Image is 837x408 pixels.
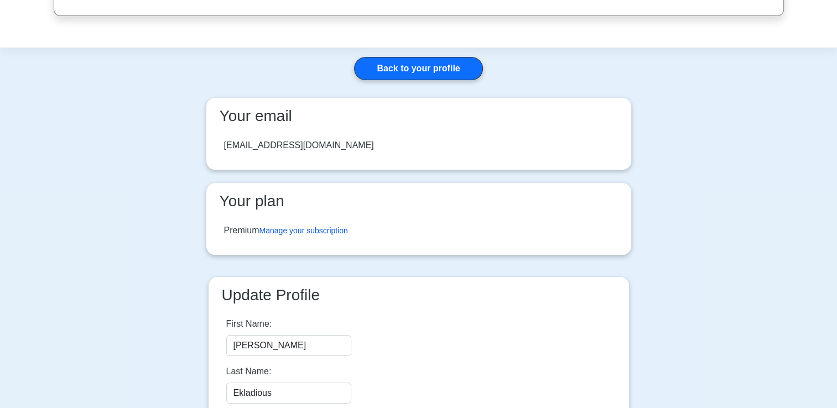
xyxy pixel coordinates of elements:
[226,365,272,378] label: Last Name:
[354,57,482,80] a: Back to your profile
[226,317,272,331] label: First Name:
[215,192,622,211] h3: Your plan
[259,226,348,235] a: Manage your subscription
[224,139,374,152] div: [EMAIL_ADDRESS][DOMAIN_NAME]
[224,224,348,237] div: Premium
[215,107,622,125] h3: Your email
[217,286,620,305] h3: Update Profile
